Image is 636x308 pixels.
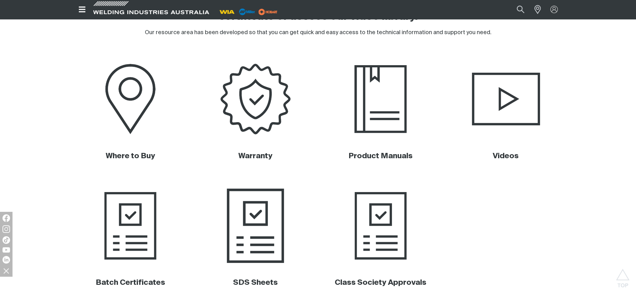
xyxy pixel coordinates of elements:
[3,214,10,222] img: Facebook
[73,187,188,264] img: Batch Certificates
[96,279,165,286] a: Batch Certificates
[198,60,313,137] img: Warranty
[145,30,491,35] span: Our resource area has been developed so that you can get quick and easy access to the technical i...
[323,60,438,137] img: Product Support
[3,247,10,253] img: YouTube
[257,7,279,17] img: miller
[616,269,630,283] button: Scroll to top
[510,3,531,17] button: Search products
[106,152,155,160] a: Where to Buy
[3,236,10,244] img: TikTok
[3,256,10,264] img: LinkedIn
[323,187,438,264] img: Class Society Approvals
[3,225,10,233] img: Instagram
[349,152,413,160] a: Product Manuals
[192,183,319,268] img: MSDS Sheets
[448,60,563,137] img: Videos
[238,152,272,160] a: Warranty
[502,3,531,17] input: Product name or item number...
[1,265,12,276] img: hide socials
[493,152,519,160] a: Videos
[233,279,278,286] a: SDS Sheets
[198,187,313,264] a: MSDS Sheets
[335,279,426,286] a: Class Society Approvals
[73,60,188,137] img: Where to Buy
[257,9,279,14] a: miller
